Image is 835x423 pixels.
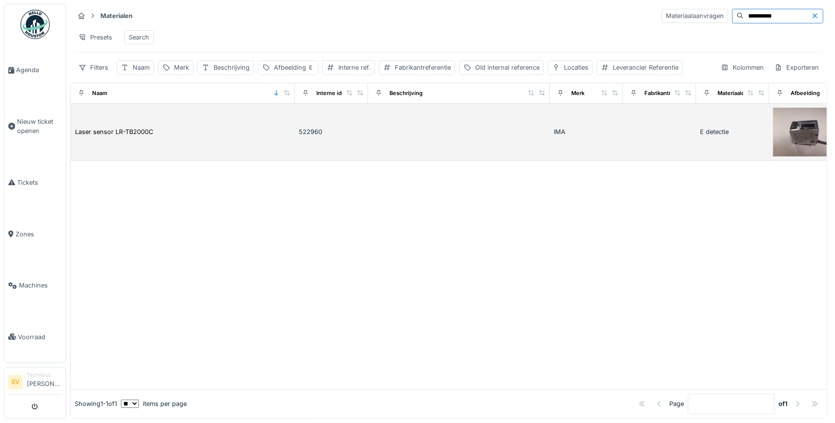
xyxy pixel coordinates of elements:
a: Zones [4,208,66,260]
div: Kolommen [717,60,768,75]
div: Fabrikantreferentie [395,63,451,72]
div: Afbeelding [791,89,820,97]
div: items per page [121,399,187,408]
div: Interne ref. [338,63,370,72]
span: Agenda [16,65,62,75]
div: Presets [74,30,117,44]
div: Naam [133,63,150,72]
a: Voorraad [4,311,66,363]
div: Filters [74,60,113,75]
li: [PERSON_NAME] [27,371,62,392]
div: Merk [571,89,584,97]
div: Locaties [564,63,588,72]
div: E detectie [700,127,765,136]
span: Zones [16,230,62,239]
div: Page [669,399,684,408]
strong: Materialen [97,11,136,20]
a: Nieuw ticket openen [4,96,66,157]
strong: of 1 [778,399,788,408]
div: 522960 [299,127,364,136]
span: Nieuw ticket openen [17,117,62,135]
div: Leverancier Referentie [613,63,679,72]
div: Materiaalaanvragen [661,9,728,23]
div: Search [129,33,149,42]
div: Technicus [27,371,62,379]
div: Afbeelding [274,63,314,72]
a: SV Technicus[PERSON_NAME] [8,371,62,395]
div: Materiaalcategorie [718,89,767,97]
a: Agenda [4,44,66,96]
div: Merk [174,63,189,72]
div: Exporteren [770,60,823,75]
span: Machines [19,281,62,290]
li: SV [8,375,23,389]
div: Showing 1 - 1 of 1 [75,399,117,408]
div: Fabrikantreferentie [644,89,695,97]
span: Tickets [17,178,62,187]
div: IMA [554,127,619,136]
div: Old internal reference [475,63,540,72]
a: Machines [4,260,66,311]
div: Laser sensor LR-TB2000C [75,127,153,136]
div: Beschrijving [389,89,423,97]
div: Interne identificator [316,89,369,97]
div: Beschrijving [214,63,250,72]
img: Badge_color-CXgf-gQk.svg [20,10,50,39]
div: Naam [92,89,107,97]
a: Tickets [4,157,66,209]
span: Voorraad [18,332,62,342]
